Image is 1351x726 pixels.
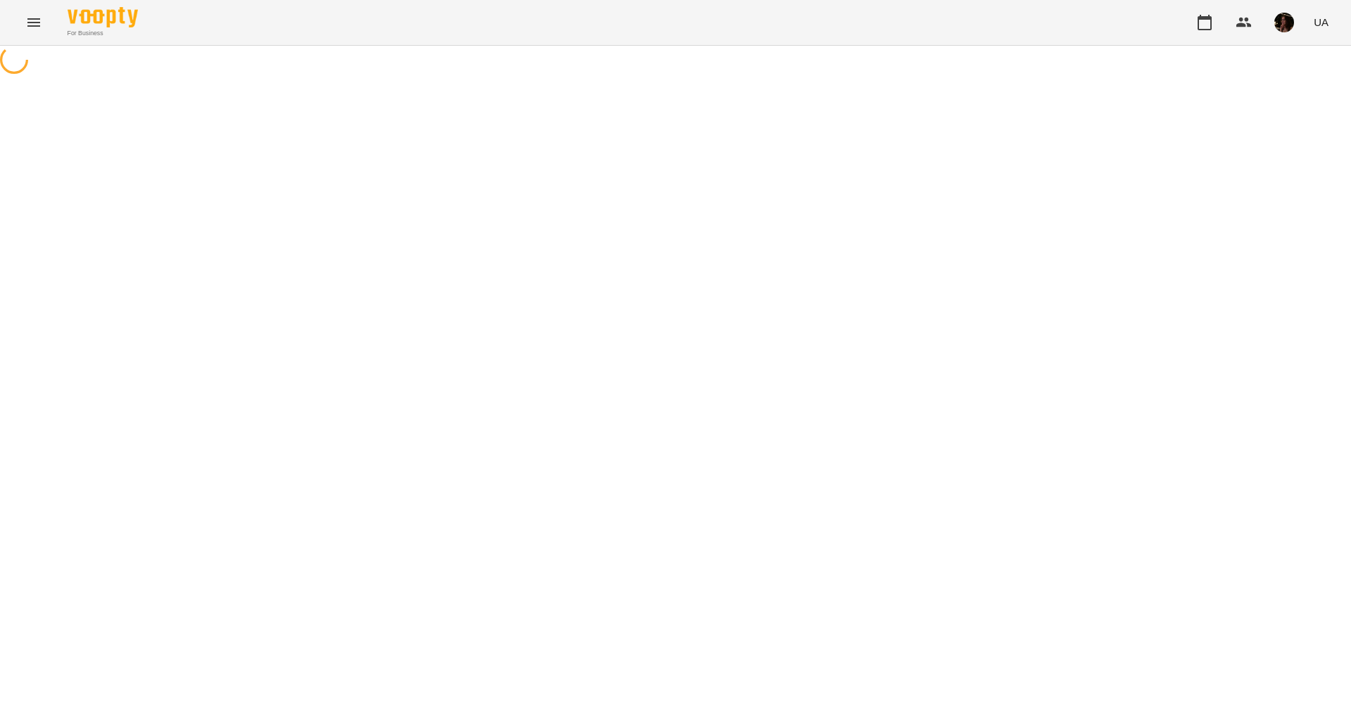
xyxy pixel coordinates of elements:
button: UA [1308,9,1334,35]
img: 1b79b5faa506ccfdadca416541874b02.jpg [1274,13,1294,32]
img: Voopty Logo [68,7,138,27]
span: For Business [68,29,138,38]
span: UA [1314,15,1328,30]
button: Menu [17,6,51,39]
